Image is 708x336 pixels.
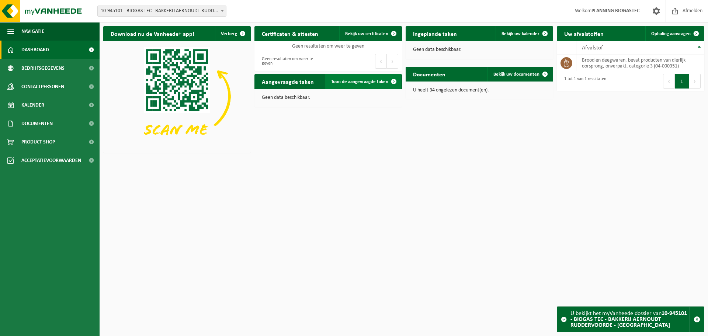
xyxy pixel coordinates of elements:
strong: 10-945101 - BIOGAS TEC - BAKKERIJ AERNOUDT RUDDERVOORDE - [GEOGRAPHIC_DATA] [570,311,687,328]
td: Geen resultaten om weer te geven [254,41,402,51]
span: Verberg [221,31,237,36]
div: 1 tot 1 van 1 resultaten [560,73,606,89]
span: Kalender [21,96,44,114]
h2: Uw afvalstoffen [557,26,611,41]
div: U bekijkt het myVanheede dossier van [570,307,690,332]
h2: Aangevraagde taken [254,74,321,89]
button: Verberg [215,26,250,41]
span: Contactpersonen [21,77,64,96]
span: Documenten [21,114,53,133]
a: Toon de aangevraagde taken [325,74,401,89]
td: brood en deegwaren, bevat producten van dierlijk oorsprong, onverpakt, categorie 3 (04-000351) [576,55,704,71]
p: Geen data beschikbaar. [413,47,546,52]
strong: PLANNING BIOGASTEC [591,8,639,14]
a: Bekijk uw documenten [487,67,552,82]
h2: Documenten [406,67,453,81]
button: Next [387,54,398,69]
span: Bekijk uw certificaten [345,31,388,36]
p: Geen data beschikbaar. [262,95,395,100]
span: 10-945101 - BIOGAS TEC - BAKKERIJ AERNOUDT RUDDERVOORDE - RUDDERVOORDE [98,6,226,16]
button: Previous [663,74,675,89]
span: 10-945101 - BIOGAS TEC - BAKKERIJ AERNOUDT RUDDERVOORDE - RUDDERVOORDE [97,6,226,17]
button: Next [689,74,701,89]
span: Bekijk uw kalender [502,31,539,36]
a: Bekijk uw certificaten [339,26,401,41]
span: Navigatie [21,22,44,41]
h2: Certificaten & attesten [254,26,326,41]
span: Acceptatievoorwaarden [21,151,81,170]
span: Toon de aangevraagde taken [331,79,388,84]
a: Ophaling aanvragen [645,26,704,41]
p: U heeft 34 ongelezen document(en). [413,88,546,93]
button: 1 [675,74,689,89]
img: Download de VHEPlus App [103,41,251,152]
a: Bekijk uw kalender [496,26,552,41]
h2: Ingeplande taken [406,26,464,41]
span: Product Shop [21,133,55,151]
button: Previous [375,54,387,69]
span: Dashboard [21,41,49,59]
span: Afvalstof [582,45,603,51]
span: Ophaling aanvragen [651,31,691,36]
span: Bekijk uw documenten [493,72,539,77]
h2: Download nu de Vanheede+ app! [103,26,202,41]
span: Bedrijfsgegevens [21,59,65,77]
div: Geen resultaten om weer te geven [258,53,324,69]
